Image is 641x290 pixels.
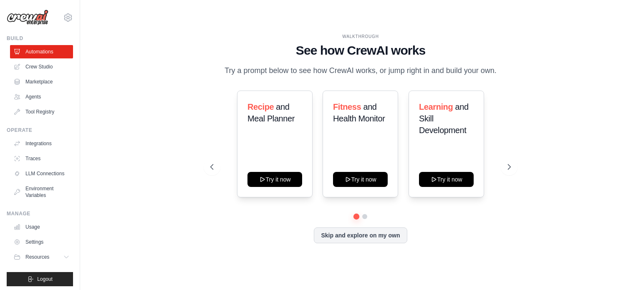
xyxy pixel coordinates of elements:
[333,102,385,123] span: and Health Monitor
[314,227,407,243] button: Skip and explore on my own
[247,172,302,187] button: Try it now
[10,45,73,58] a: Automations
[10,235,73,249] a: Settings
[220,65,501,77] p: Try a prompt below to see how CrewAI works, or jump right in and build your own.
[10,182,73,202] a: Environment Variables
[7,210,73,217] div: Manage
[333,172,388,187] button: Try it now
[333,102,361,111] span: Fitness
[37,276,53,282] span: Logout
[7,272,73,286] button: Logout
[419,172,474,187] button: Try it now
[7,127,73,134] div: Operate
[10,75,73,88] a: Marketplace
[10,90,73,103] a: Agents
[10,137,73,150] a: Integrations
[10,60,73,73] a: Crew Studio
[10,167,73,180] a: LLM Connections
[247,102,295,123] span: and Meal Planner
[210,43,511,58] h1: See how CrewAI works
[247,102,274,111] span: Recipe
[25,254,49,260] span: Resources
[10,220,73,234] a: Usage
[210,33,511,40] div: WALKTHROUGH
[419,102,469,135] span: and Skill Development
[10,152,73,165] a: Traces
[419,102,453,111] span: Learning
[10,105,73,119] a: Tool Registry
[10,250,73,264] button: Resources
[7,35,73,42] div: Build
[7,10,48,25] img: Logo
